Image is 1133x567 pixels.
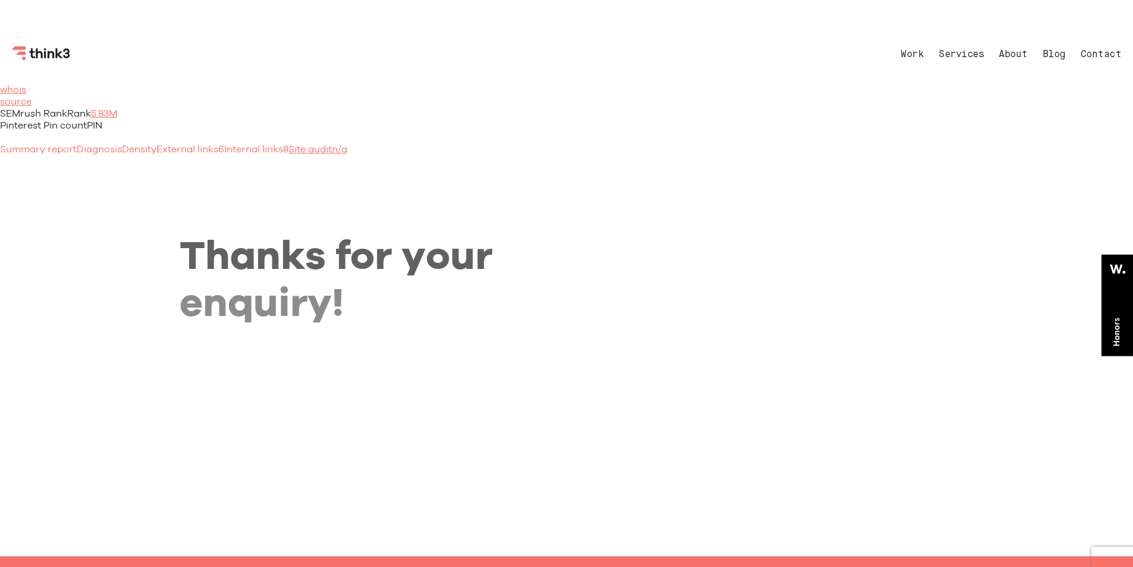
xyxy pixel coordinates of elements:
a: Blog [1043,50,1066,59]
div: Thanks for your [180,233,558,276]
a: About [999,50,1028,59]
a: Services [939,50,984,59]
a: Work [900,50,924,59]
a: Think3 Logo [12,51,71,62]
a: Contact [1081,50,1122,59]
div: enquiry! [180,280,558,323]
